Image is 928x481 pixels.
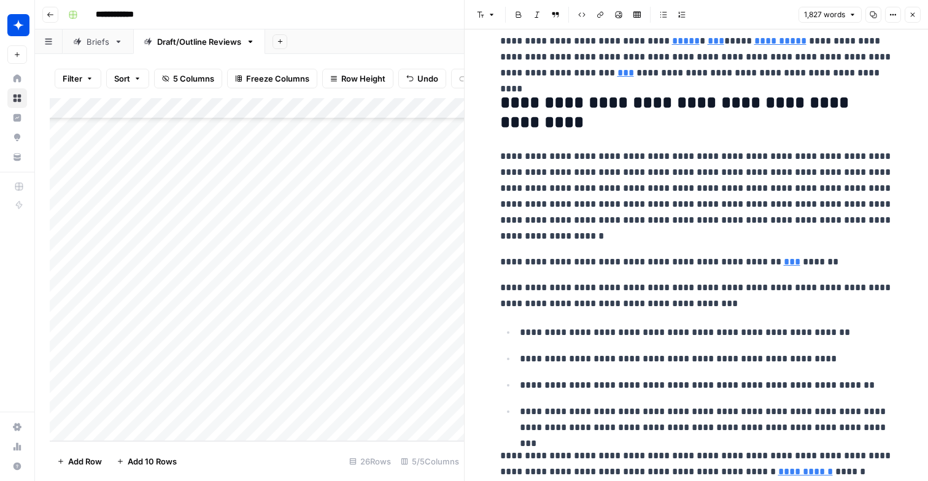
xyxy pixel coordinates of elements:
div: 26 Rows [344,452,396,471]
a: Briefs [63,29,133,54]
a: Insights [7,108,27,128]
button: 1,827 words [798,7,862,23]
span: Sort [114,72,130,85]
span: Freeze Columns [246,72,309,85]
button: Help + Support [7,456,27,476]
img: Wiz Logo [7,14,29,36]
button: Add 10 Rows [109,452,184,471]
a: Usage [7,437,27,456]
span: Undo [417,72,438,85]
a: Your Data [7,147,27,167]
button: Freeze Columns [227,69,317,88]
a: Settings [7,417,27,437]
div: Draft/Outline Reviews [157,36,241,48]
span: Add Row [68,455,102,468]
button: Undo [398,69,446,88]
button: Sort [106,69,149,88]
div: Briefs [87,36,109,48]
span: 1,827 words [804,9,845,20]
span: Filter [63,72,82,85]
button: Filter [55,69,101,88]
button: Workspace: Wiz [7,10,27,40]
button: Add Row [50,452,109,471]
span: 5 Columns [173,72,214,85]
a: Opportunities [7,128,27,147]
a: Draft/Outline Reviews [133,29,265,54]
div: 5/5 Columns [396,452,464,471]
span: Row Height [341,72,385,85]
a: Browse [7,88,27,108]
span: Add 10 Rows [128,455,177,468]
button: 5 Columns [154,69,222,88]
button: Row Height [322,69,393,88]
a: Home [7,69,27,88]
